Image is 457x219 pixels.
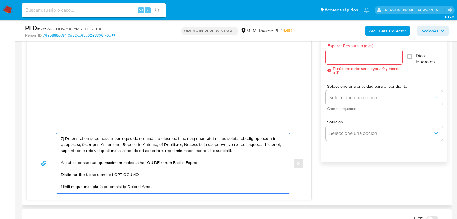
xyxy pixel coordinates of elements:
span: 3.158.0 [444,14,454,19]
span: El número debe ser mayor a 0 y menor a 31 [333,67,402,75]
p: michelleangelica.rodriguez@mercadolibre.com.mx [384,7,444,13]
input: Días laborales [407,54,412,59]
button: Seleccione una opción [326,90,443,105]
a: Notificaciones [364,8,369,13]
button: Acciones [417,26,449,36]
button: AML Data Collector [365,26,410,36]
a: Salir [446,7,453,13]
input: days_to_wait [326,53,402,61]
p: OPEN - IN REVIEW STAGE I [181,27,238,35]
span: Accesos rápidos [324,7,358,13]
button: search-icon [151,6,163,14]
b: AML Data Collector [369,26,406,36]
span: Seleccione una opción [329,130,433,136]
a: 76a5888dc9410a52cb65c62e8806f76b [43,33,115,38]
span: Seleccione una criticidad para el pendiente [327,84,444,88]
span: s [147,7,148,13]
span: Solución [327,120,444,124]
b: PLD [25,23,37,33]
span: Esperar Respuesta (días) [327,44,404,48]
div: MLM [240,28,257,34]
span: Riesgo PLD: [259,28,292,34]
span: Campo requerido [327,107,444,110]
span: # 53zkV8FNOwMX3pMj7FCCQEBX [37,26,101,32]
span: Días laborales [416,53,443,65]
input: Buscar usuario o caso... [22,6,166,14]
span: Seleccione una opción [329,95,433,101]
span: Acciones [421,26,438,36]
button: Seleccione una opción [326,126,443,141]
b: Person ID [25,33,42,38]
span: MID [284,27,292,34]
span: Alt [139,7,143,13]
textarea: Loremips Dolors, Am consectetur adi el se doeiusmodtem in utlabo et do mag aliquaen ad mi veniam,... [61,133,282,193]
